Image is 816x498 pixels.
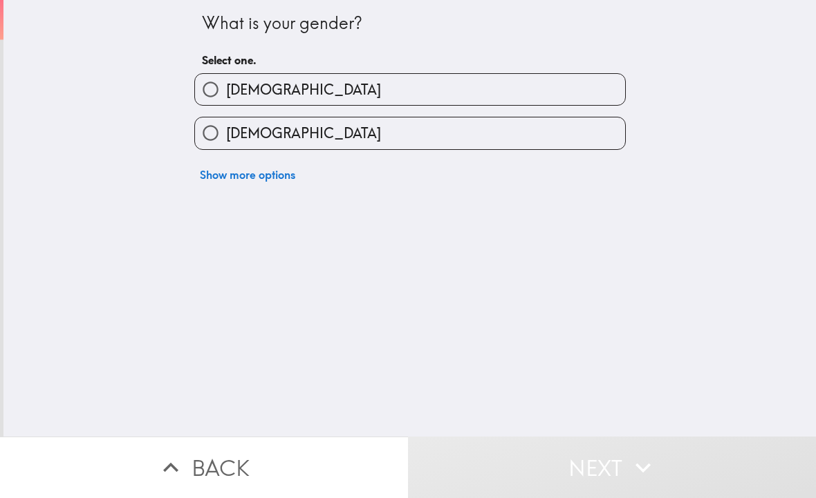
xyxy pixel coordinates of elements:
span: [DEMOGRAPHIC_DATA] [226,124,381,143]
button: [DEMOGRAPHIC_DATA] [195,74,625,105]
h6: Select one. [202,52,618,68]
button: Show more options [194,161,301,189]
span: [DEMOGRAPHIC_DATA] [226,80,381,99]
button: Next [408,437,816,498]
button: [DEMOGRAPHIC_DATA] [195,117,625,149]
div: What is your gender? [202,12,618,35]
